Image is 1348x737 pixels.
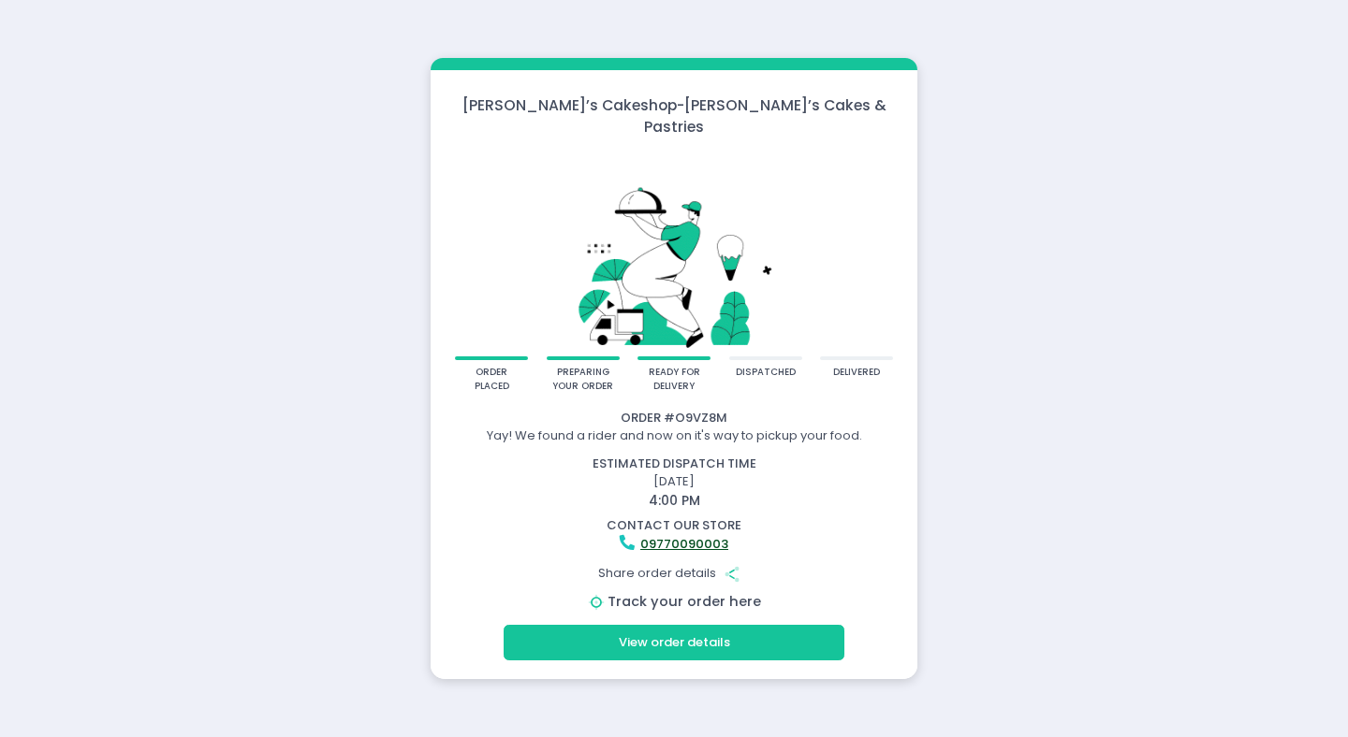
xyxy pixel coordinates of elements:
[462,366,522,393] div: order placed
[552,366,613,393] div: preparing your order
[649,491,700,510] span: 4:00 PM
[644,366,705,393] div: ready for delivery
[608,592,761,611] a: Track your order here
[431,94,917,138] div: [PERSON_NAME]’s Cakeshop - [PERSON_NAME]’s Cakes & Pastries
[433,556,915,591] div: Share order details
[433,426,915,445] div: Yay! We found a rider and now on it's way to pickup your food.
[433,516,915,535] div: contact our store
[640,535,728,553] a: 09770090003
[736,366,796,380] div: dispatched
[422,455,927,511] div: [DATE]
[433,409,915,427] div: Order # O9VZ8M
[833,366,880,380] div: delivered
[433,455,915,473] div: estimated dispatch time
[504,625,844,660] button: View order details
[455,150,893,356] img: talkie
